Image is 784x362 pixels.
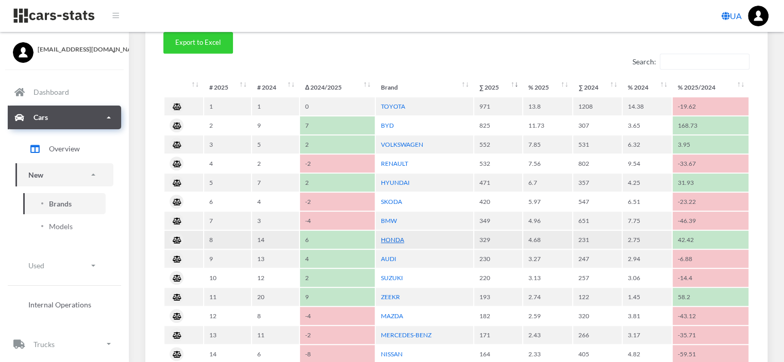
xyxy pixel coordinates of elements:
[673,250,748,268] td: -6.88
[523,135,572,153] td: 7.85
[252,193,299,211] td: 4
[381,160,408,167] a: RENAULT
[673,174,748,192] td: 31.93
[34,338,55,351] p: Trucks
[252,288,299,306] td: 20
[573,135,621,153] td: 531
[573,212,621,230] td: 651
[252,250,299,268] td: 13
[623,212,672,230] td: 7.75
[13,8,95,24] img: navbar brand
[8,332,121,356] a: Trucks
[163,32,233,54] button: Export to Excel
[381,274,403,282] a: SUZUKI
[474,78,522,96] th: ∑&nbsp;2025: activate to sort column ascending
[623,135,672,153] td: 6.32
[300,174,375,192] td: 2
[573,78,621,96] th: ∑&nbsp;2024: activate to sort column ascending
[300,212,375,230] td: -4
[204,231,251,249] td: 8
[660,54,749,70] input: Search:
[252,326,299,344] td: 11
[573,231,621,249] td: 231
[204,212,251,230] td: 7
[381,198,402,205] a: SKODA
[474,250,522,268] td: 230
[300,250,375,268] td: 4
[573,269,621,287] td: 257
[252,78,299,96] th: #&nbsp;2024: activate to sort column ascending
[573,116,621,134] td: 307
[623,78,672,96] th: %&nbsp;2024: activate to sort column ascending
[474,288,522,306] td: 193
[300,269,375,287] td: 2
[204,154,251,173] td: 4
[204,288,251,306] td: 11
[718,6,746,26] a: UA
[8,80,121,104] a: Dashboard
[623,326,672,344] td: 3.17
[623,193,672,211] td: 6.51
[15,136,113,162] a: Overview
[573,97,621,115] td: 1208
[623,288,672,306] td: 1.45
[623,154,672,173] td: 9.54
[673,288,748,306] td: 58.2
[49,198,72,209] span: Brands
[28,299,91,310] span: Internal Operations
[673,116,748,134] td: 168.73
[204,97,251,115] td: 1
[8,106,121,129] a: Cars
[523,116,572,134] td: 11.73
[381,312,403,320] a: MAZDA
[49,221,73,232] span: Models
[381,122,394,129] a: BYD
[523,174,572,192] td: 6.7
[474,231,522,249] td: 329
[523,78,572,96] th: %&nbsp;2025: activate to sort column ascending
[673,135,748,153] td: 3.95
[523,250,572,268] td: 3.27
[623,231,672,249] td: 2.75
[252,174,299,192] td: 7
[381,293,400,301] a: ZEEKR
[623,307,672,325] td: 3.81
[381,255,396,263] a: AUDI
[28,168,43,181] p: New
[523,269,572,287] td: 3.13
[252,212,299,230] td: 3
[673,307,748,325] td: -43.12
[748,6,769,26] img: ...
[13,42,116,54] a: [EMAIL_ADDRESS][DOMAIN_NAME]
[164,78,203,96] th: : activate to sort column ascending
[204,326,251,344] td: 13
[573,154,621,173] td: 802
[523,288,572,306] td: 2.74
[34,85,69,98] p: Dashboard
[474,307,522,325] td: 182
[474,193,522,211] td: 420
[300,135,375,153] td: 2
[523,97,572,115] td: 13.8
[523,326,572,344] td: 2.43
[204,116,251,134] td: 2
[573,288,621,306] td: 122
[15,294,113,315] a: Internal Operations
[474,326,522,344] td: 171
[38,45,116,54] span: [EMAIL_ADDRESS][DOMAIN_NAME]
[673,193,748,211] td: -23.22
[381,236,404,244] a: HONDA
[573,250,621,268] td: 247
[573,326,621,344] td: 266
[252,154,299,173] td: 2
[15,163,113,186] a: New
[673,154,748,173] td: -33.67
[474,212,522,230] td: 349
[23,193,106,214] a: Brands
[204,307,251,325] td: 12
[474,269,522,287] td: 220
[15,254,113,277] a: Used
[300,307,375,325] td: -4
[573,193,621,211] td: 547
